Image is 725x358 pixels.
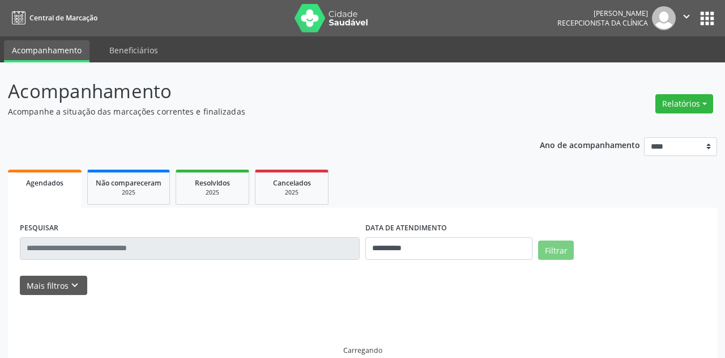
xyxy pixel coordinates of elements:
a: Acompanhamento [4,40,89,62]
button: Relatórios [655,94,713,113]
span: Recepcionista da clínica [557,18,648,28]
i: keyboard_arrow_down [69,279,81,292]
span: Não compareceram [96,178,161,188]
button: Mais filtroskeyboard_arrow_down [20,276,87,296]
div: 2025 [184,188,241,197]
p: Acompanhe a situação das marcações correntes e finalizadas [8,106,504,117]
span: Cancelados [273,178,311,188]
a: Central de Marcação [8,9,97,27]
div: 2025 [263,188,320,197]
img: img [652,6,676,30]
i:  [680,10,693,23]
div: Carregando [343,346,382,355]
label: PESQUISAR [20,220,58,237]
div: [PERSON_NAME] [557,9,648,18]
button:  [676,6,697,30]
button: apps [697,9,717,28]
span: Resolvidos [195,178,230,188]
span: Agendados [26,178,63,188]
p: Acompanhamento [8,77,504,106]
div: 2025 [96,188,161,197]
button: Filtrar [538,241,574,260]
p: Ano de acompanhamento [540,137,640,151]
label: DATA DE ATENDIMENTO [365,220,447,237]
span: Central de Marcação [29,13,97,23]
a: Beneficiários [101,40,166,60]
